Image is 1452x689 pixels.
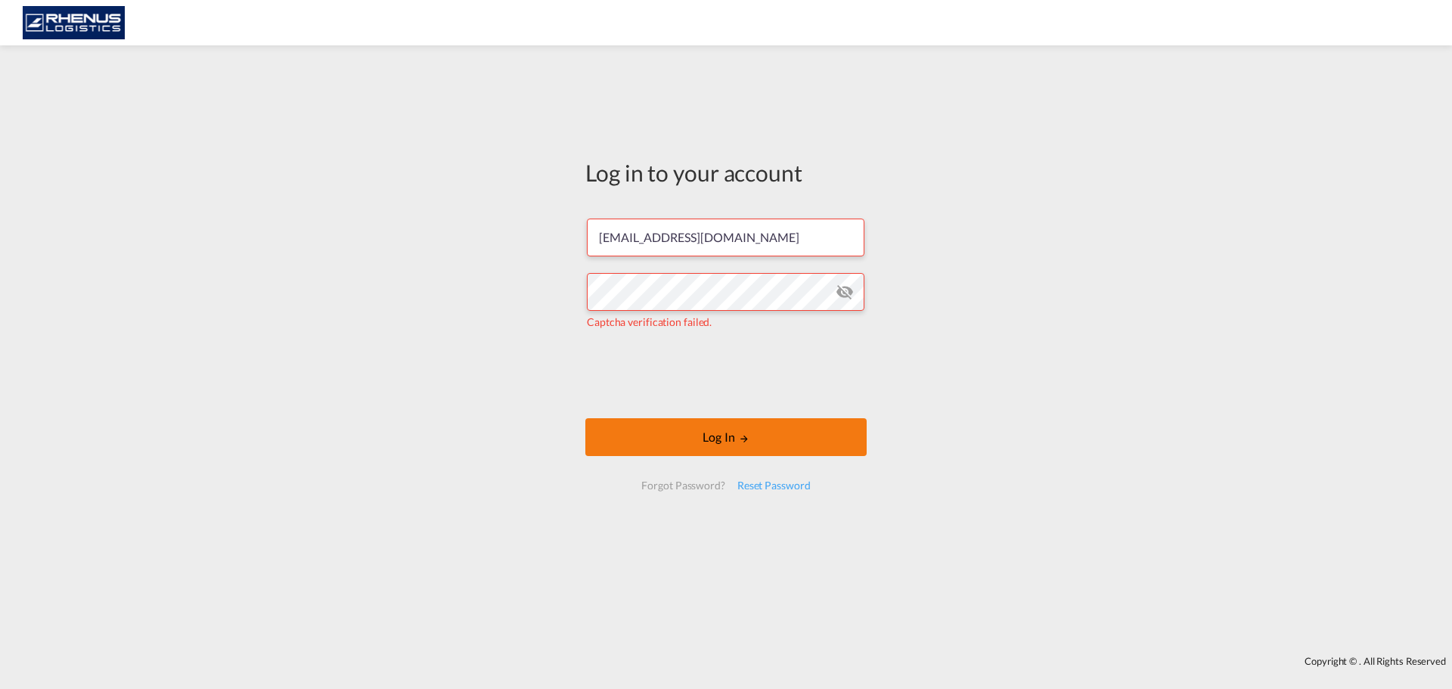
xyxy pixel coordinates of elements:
[836,283,854,301] md-icon: icon-eye-off
[585,157,867,188] div: Log in to your account
[611,344,841,403] iframe: reCAPTCHA
[23,6,125,40] img: 1a20164009ae11eeabc771abb1b90ac6.png
[731,472,817,499] div: Reset Password
[587,219,864,256] input: Enter email/phone number
[587,315,712,328] span: Captcha verification failed.
[635,472,731,499] div: Forgot Password?
[585,418,867,456] button: LOGIN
